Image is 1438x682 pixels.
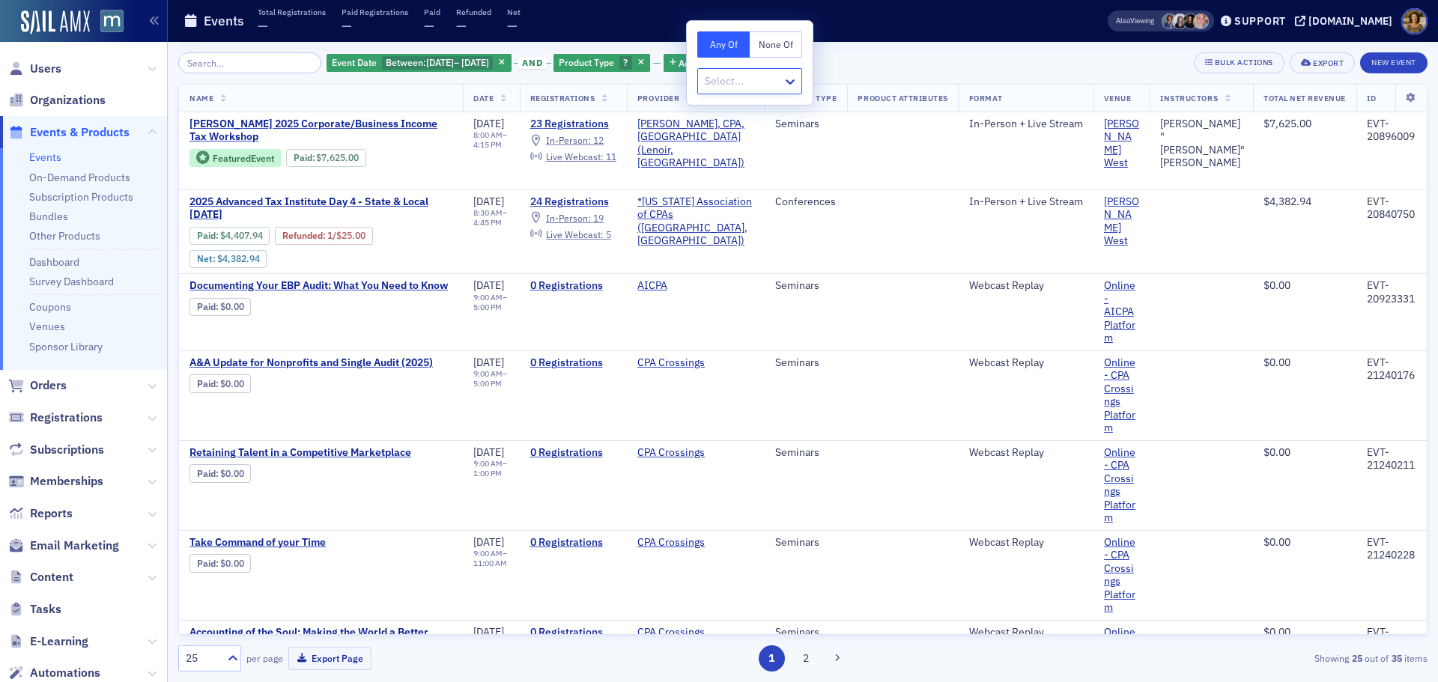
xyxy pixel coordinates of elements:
a: [PERSON_NAME] West [1104,195,1139,248]
a: Subscription Products [29,190,133,204]
a: Orders [8,377,67,394]
span: $7,625.00 [1263,117,1311,130]
span: Date [473,93,494,103]
button: and [514,57,551,69]
span: Total Net Revenue [1263,93,1346,103]
a: Survey Dashboard [29,275,114,288]
span: $7,625.00 [316,152,359,163]
div: Showing out of items [1022,651,1428,665]
span: Provider [637,93,679,103]
div: Seminars [775,626,837,639]
a: New Event [1360,55,1428,68]
p: Refunded [456,7,491,17]
a: 0 Registrations [530,626,616,639]
div: Webcast Replay [969,536,1083,549]
span: $4,382.94 [217,253,260,264]
span: : [294,152,317,163]
span: : [197,558,220,569]
button: Bulk Actions [1194,52,1284,73]
div: 25 [186,651,219,666]
img: SailAMX [100,10,124,33]
div: EVT-21240211 [1367,446,1416,472]
a: Events & Products [8,124,130,141]
a: Automations [8,665,100,681]
img: SailAMX [21,10,90,34]
strong: 25 [1349,651,1365,665]
a: In-Person: 12 [530,135,604,147]
span: : [282,230,327,241]
span: $25.00 [336,230,365,241]
a: [PERSON_NAME] West [1104,118,1139,170]
span: 19 [593,212,604,224]
a: Registrations [8,409,103,426]
a: Users [8,61,61,77]
span: — [342,17,352,34]
div: Webcast Replay [969,446,1083,460]
a: Accounting of the Soul: Making the World a Better Place [189,626,452,652]
p: Net [507,7,521,17]
div: EVT-20923331 [1367,279,1416,305]
a: Documenting Your EBP Audit: What You Need to Know [189,279,448,293]
div: In-Person + Live Stream [969,195,1083,209]
div: Webcast Replay [969,356,1083,370]
div: Webcast Replay [969,279,1083,293]
span: Automations [30,665,100,681]
a: Bundles [29,210,68,223]
div: Seminars [775,536,837,549]
div: Paid: 23 - $762500 [286,149,366,167]
a: *[US_STATE] Association of CPAs ([GEOGRAPHIC_DATA], [GEOGRAPHIC_DATA]) [637,195,754,248]
a: AICPA [637,279,667,293]
a: Online - AICPA Platform [1104,279,1139,345]
div: Export [1313,59,1344,67]
a: In-Person: 19 [530,212,604,224]
a: CPA Crossings [637,446,705,460]
span: Format [969,93,1002,103]
div: Also [1116,16,1130,25]
span: Product Attributes [858,93,947,103]
div: Paid: 0 - $0 [189,374,251,392]
div: [PERSON_NAME] "[PERSON_NAME]" [PERSON_NAME] [1160,118,1245,170]
time: 5:00 PM [473,378,502,389]
time: 8:00 AM [473,130,503,140]
div: Webcast Replay [969,626,1083,639]
span: AICPA [637,279,732,293]
span: Registrations [530,93,595,103]
a: Paid [197,230,216,241]
h1: Events [204,12,244,30]
a: Memberships [8,473,103,490]
span: In-Person : [546,212,591,224]
div: Seminars [775,118,837,131]
span: Take Command of your Time [189,536,441,549]
a: Paid [294,152,312,163]
span: Users [30,61,61,77]
span: CPA Crossings [637,356,732,370]
a: 23 Registrations [530,118,616,131]
a: Online - CPA Crossings Platform [1104,356,1139,435]
a: [PERSON_NAME], CPA, [GEOGRAPHIC_DATA] (Lenoir, [GEOGRAPHIC_DATA]) [637,118,754,170]
div: Paid: 21 - $440794 [189,227,270,245]
button: 2 [792,645,819,672]
a: CPA Crossings [637,626,705,639]
time: 9:00 AM [473,368,503,379]
span: Email Marketing [30,538,119,554]
span: Memberships [30,473,103,490]
span: Chris Dougherty [1162,13,1177,29]
span: 11 [606,150,616,162]
span: Net : [197,253,217,264]
input: Search… [178,52,321,73]
span: $0.00 [1263,445,1290,459]
span: $0.00 [220,301,244,312]
span: $4,382.94 [1263,195,1311,208]
time: 9:00 AM [473,292,503,302]
button: AddFilter [664,54,725,73]
span: $0.00 [1263,278,1290,292]
a: 2025 Advanced Tax Institute Day 4 - State & Local [DATE] [189,195,452,222]
a: CPA Crossings [637,536,705,549]
a: 0 Registrations [530,536,616,549]
a: Tasks [8,601,61,618]
span: [DATE] [473,445,504,459]
span: Lauren McDonough [1183,13,1198,29]
time: 9:00 AM [473,458,503,469]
